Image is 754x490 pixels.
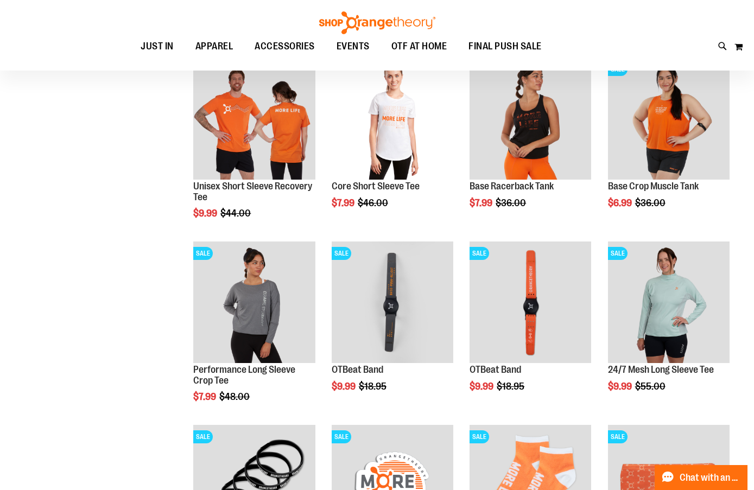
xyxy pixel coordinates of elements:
a: Product image for Unisex Short Sleeve Recovery Tee [193,58,315,181]
span: $7.99 [332,198,356,208]
img: Product image for Base Racerback Tank [470,58,591,179]
span: SALE [193,247,213,260]
span: $46.00 [358,198,390,208]
span: EVENTS [337,34,370,59]
a: Product image for Base Racerback Tank [470,58,591,181]
div: product [326,236,459,419]
a: Base Crop Muscle Tank [608,181,699,192]
div: product [188,52,320,246]
span: SALE [332,430,351,443]
span: $48.00 [219,391,251,402]
span: $18.95 [497,381,526,392]
span: $9.99 [470,381,495,392]
div: product [188,236,320,430]
div: product [464,236,597,419]
span: SALE [470,247,489,260]
img: Product image for Performance Long Sleeve Crop Tee [193,241,315,363]
img: OTBeat Band [470,241,591,363]
a: OTBeat BandSALE [470,241,591,365]
a: Base Racerback Tank [470,181,554,192]
span: FINAL PUSH SALE [468,34,542,59]
span: $44.00 [220,208,252,219]
a: OTBeat BandSALE [332,241,453,365]
img: Product image for Base Crop Muscle Tank [608,58,730,179]
a: 24/7 Mesh Long Sleeve Tee [608,364,714,375]
span: SALE [470,430,489,443]
div: product [603,236,735,419]
span: $9.99 [332,381,357,392]
span: $7.99 [193,391,218,402]
div: product [603,52,735,236]
img: OTBeat Band [332,241,453,363]
a: Performance Long Sleeve Crop Tee [193,364,295,386]
span: APPAREL [195,34,233,59]
span: $55.00 [635,381,667,392]
img: Shop Orangetheory [318,11,437,34]
img: 24/7 Mesh Long Sleeve Tee [608,241,730,363]
a: OTBeat Band [470,364,521,375]
span: $36.00 [635,198,667,208]
a: 24/7 Mesh Long Sleeve TeeSALE [608,241,730,365]
button: Chat with an Expert [655,465,748,490]
span: $6.99 [608,198,633,208]
span: SALE [608,247,628,260]
span: $36.00 [496,198,528,208]
a: Product image for Base Crop Muscle TankSALE [608,58,730,181]
span: JUST IN [141,34,174,59]
span: $9.99 [193,208,219,219]
span: $9.99 [608,381,633,392]
span: ACCESSORIES [255,34,315,59]
a: Product image for Core Short Sleeve Tee [332,58,453,181]
span: $18.95 [359,381,388,392]
span: SALE [332,247,351,260]
span: Chat with an Expert [680,473,741,483]
img: Product image for Unisex Short Sleeve Recovery Tee [193,58,315,179]
a: Unisex Short Sleeve Recovery Tee [193,181,312,202]
a: OTBeat Band [332,364,383,375]
a: Core Short Sleeve Tee [332,181,420,192]
div: product [464,52,597,236]
span: SALE [608,430,628,443]
div: product [326,52,459,236]
span: OTF AT HOME [391,34,447,59]
img: Product image for Core Short Sleeve Tee [332,58,453,179]
span: SALE [193,430,213,443]
span: $7.99 [470,198,494,208]
a: Product image for Performance Long Sleeve Crop TeeSALE [193,241,315,365]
